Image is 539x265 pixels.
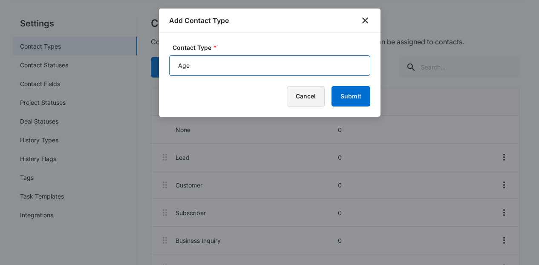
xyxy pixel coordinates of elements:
button: close [360,15,370,26]
button: Submit [331,86,370,107]
h1: Add Contact Type [169,15,229,26]
button: Cancel [287,86,325,107]
input: Contact Type [169,55,370,76]
label: Contact Type [173,43,374,52]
